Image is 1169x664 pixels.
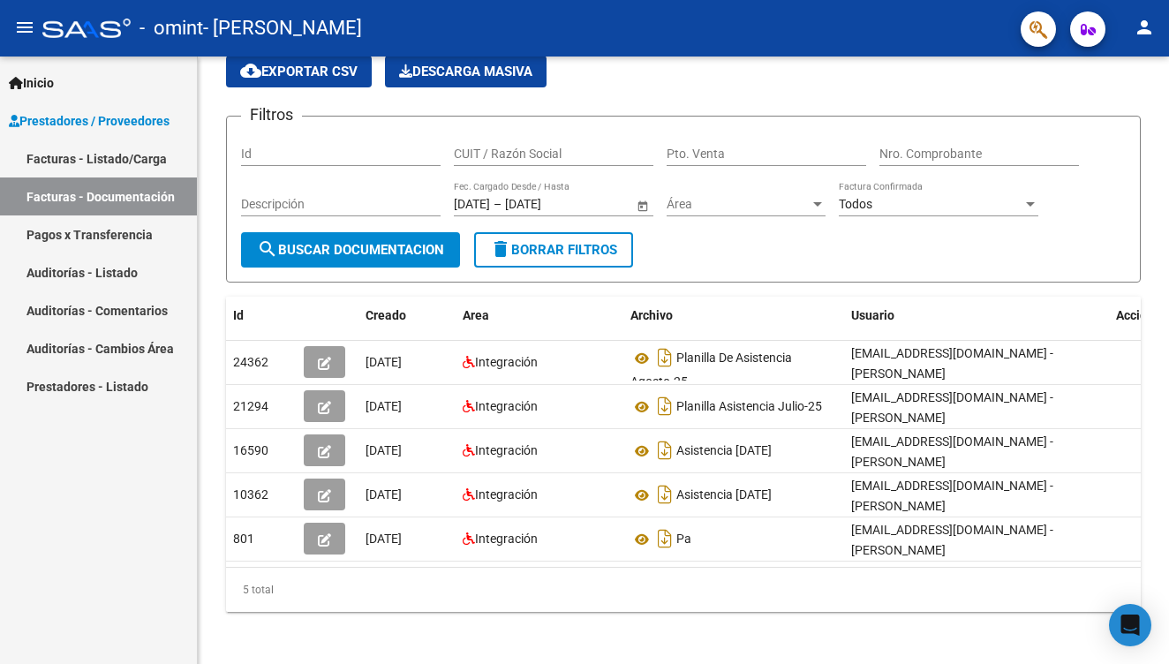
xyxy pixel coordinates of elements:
[851,346,1053,381] span: [EMAIL_ADDRESS][DOMAIN_NAME] - [PERSON_NAME]
[240,64,358,79] span: Exportar CSV
[9,73,54,93] span: Inicio
[233,532,254,546] span: 801
[676,444,772,458] span: Asistencia [DATE]
[1116,308,1154,322] span: Acción
[653,436,676,464] i: Descargar documento
[653,480,676,509] i: Descargar documento
[653,343,676,372] i: Descargar documento
[630,308,673,322] span: Archivo
[226,56,372,87] button: Exportar CSV
[358,297,456,335] datatable-header-cell: Creado
[623,297,844,335] datatable-header-cell: Archivo
[844,297,1109,335] datatable-header-cell: Usuario
[454,197,490,212] input: Fecha inicio
[1134,17,1155,38] mat-icon: person
[653,392,676,420] i: Descargar documento
[851,308,894,322] span: Usuario
[399,64,532,79] span: Descarga Masiva
[241,232,460,268] button: Buscar Documentacion
[851,390,1053,425] span: [EMAIL_ADDRESS][DOMAIN_NAME] - [PERSON_NAME]
[676,400,822,414] span: Planilla Asistencia Julio-25
[494,197,502,212] span: –
[14,17,35,38] mat-icon: menu
[474,232,633,268] button: Borrar Filtros
[257,238,278,260] mat-icon: search
[226,568,1141,612] div: 5 total
[140,9,203,48] span: - omint
[456,297,623,335] datatable-header-cell: Area
[851,523,1053,557] span: [EMAIL_ADDRESS][DOMAIN_NAME] - [PERSON_NAME]
[240,60,261,81] mat-icon: cloud_download
[385,56,547,87] app-download-masive: Descarga masiva de comprobantes (adjuntos)
[385,56,547,87] button: Descarga Masiva
[475,355,538,369] span: Integración
[203,9,362,48] span: - [PERSON_NAME]
[676,532,691,547] span: Pa
[366,443,402,457] span: [DATE]
[226,297,297,335] datatable-header-cell: Id
[366,487,402,502] span: [DATE]
[851,434,1053,469] span: [EMAIL_ADDRESS][DOMAIN_NAME] - [PERSON_NAME]
[475,443,538,457] span: Integración
[233,487,268,502] span: 10362
[475,532,538,546] span: Integración
[475,399,538,413] span: Integración
[233,308,244,322] span: Id
[630,351,792,389] span: Planilla De Asistencia Agosto-25
[9,111,170,131] span: Prestadores / Proveedores
[676,488,772,502] span: Asistencia [DATE]
[667,197,810,212] span: Área
[233,399,268,413] span: 21294
[366,355,402,369] span: [DATE]
[851,479,1053,513] span: [EMAIL_ADDRESS][DOMAIN_NAME] - [PERSON_NAME]
[366,532,402,546] span: [DATE]
[366,399,402,413] span: [DATE]
[1109,604,1151,646] div: Open Intercom Messenger
[233,355,268,369] span: 24362
[233,443,268,457] span: 16590
[366,308,406,322] span: Creado
[839,197,872,211] span: Todos
[475,487,538,502] span: Integración
[490,238,511,260] mat-icon: delete
[241,102,302,127] h3: Filtros
[257,242,444,258] span: Buscar Documentacion
[505,197,592,212] input: Fecha fin
[633,196,652,215] button: Open calendar
[463,308,489,322] span: Area
[653,524,676,553] i: Descargar documento
[490,242,617,258] span: Borrar Filtros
